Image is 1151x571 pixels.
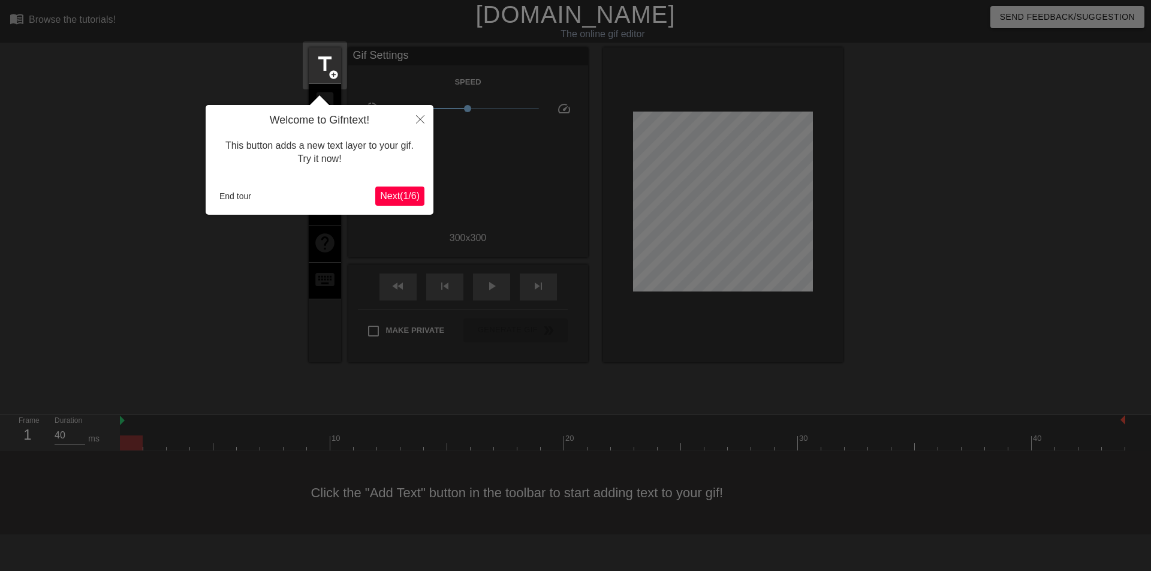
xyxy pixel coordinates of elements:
button: Close [407,105,433,133]
button: End tour [215,187,256,205]
h4: Welcome to Gifntext! [215,114,424,127]
button: Next [375,187,424,206]
div: This button adds a new text layer to your gif. Try it now! [215,127,424,178]
span: Next ( 1 / 6 ) [380,191,420,201]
